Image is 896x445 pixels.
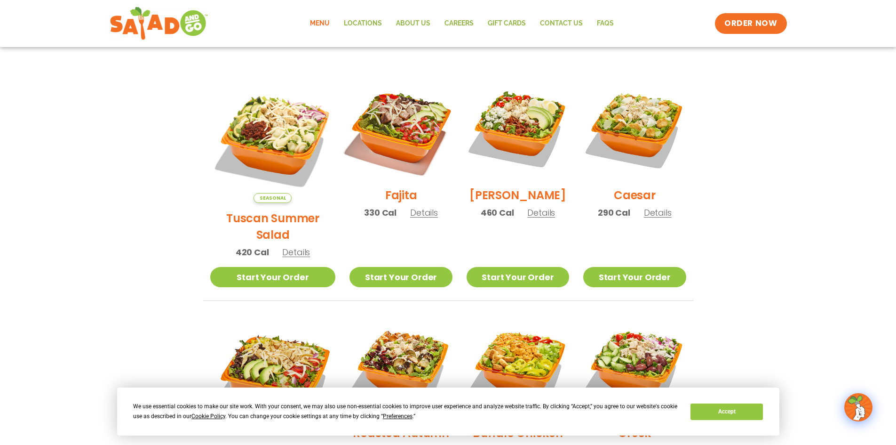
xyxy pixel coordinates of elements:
img: Product photo for Roasted Autumn Salad [349,315,452,418]
div: We use essential cookies to make our site work. With your consent, we may also use non-essential ... [133,402,679,421]
a: Start Your Order [210,267,336,287]
img: Product photo for Cobb Salad [467,77,569,180]
nav: Menu [303,13,621,34]
img: Product photo for Greek Salad [583,315,686,418]
img: new-SAG-logo-768×292 [110,5,209,42]
a: Locations [337,13,389,34]
span: Seasonal [254,193,292,203]
a: About Us [389,13,437,34]
a: GIFT CARDS [481,13,533,34]
img: wpChatIcon [845,394,872,421]
a: Start Your Order [349,267,452,287]
h2: Fajita [385,187,417,203]
span: Preferences [383,413,412,420]
img: Product photo for Fajita Salad [341,68,461,189]
span: 460 Cal [481,206,514,219]
span: Details [282,246,310,258]
button: Accept [690,404,763,420]
span: 290 Cal [598,206,630,219]
a: Start Your Order [583,267,686,287]
img: Product photo for Tuscan Summer Salad [210,77,336,203]
span: ORDER NOW [724,18,777,29]
span: 330 Cal [364,206,396,219]
span: Details [410,207,438,218]
span: Details [527,207,555,218]
span: Details [644,207,672,218]
a: Start Your Order [467,267,569,287]
h2: Caesar [614,187,656,203]
h2: [PERSON_NAME] [469,187,566,203]
h2: Tuscan Summer Salad [210,210,336,243]
a: Menu [303,13,337,34]
img: Product photo for Buffalo Chicken Salad [467,315,569,418]
a: FAQs [590,13,621,34]
a: ORDER NOW [715,13,786,34]
img: Product photo for BBQ Ranch Salad [210,315,336,441]
span: 420 Cal [236,246,269,259]
div: Cookie Consent Prompt [117,388,779,436]
img: Product photo for Caesar Salad [583,77,686,180]
a: Contact Us [533,13,590,34]
a: Careers [437,13,481,34]
span: Cookie Policy [191,413,225,420]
